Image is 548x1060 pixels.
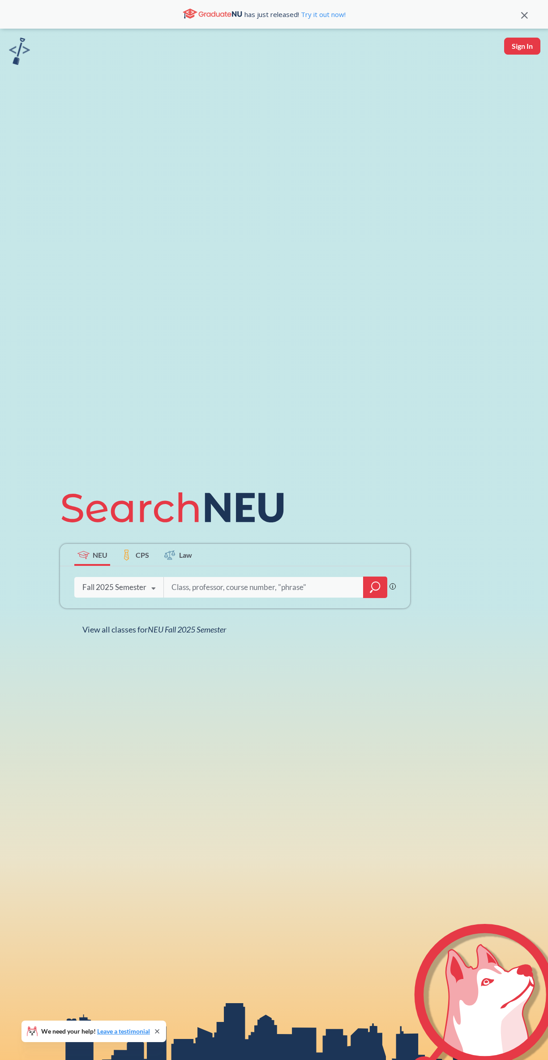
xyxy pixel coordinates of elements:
span: View all classes for [82,624,226,634]
span: has just released! [244,9,346,19]
span: NEU Fall 2025 Semester [148,624,226,634]
a: Leave a testimonial [97,1027,150,1035]
a: Try it out now! [299,10,346,19]
span: NEU [93,550,107,560]
input: Class, professor, course number, "phrase" [171,578,357,597]
span: We need your help! [41,1028,150,1034]
svg: magnifying glass [370,581,381,594]
div: magnifying glass [363,577,387,598]
button: Sign In [504,38,540,55]
a: sandbox logo [9,38,30,68]
span: Law [179,550,192,560]
img: sandbox logo [9,38,30,65]
div: Fall 2025 Semester [82,582,146,592]
span: CPS [136,550,149,560]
